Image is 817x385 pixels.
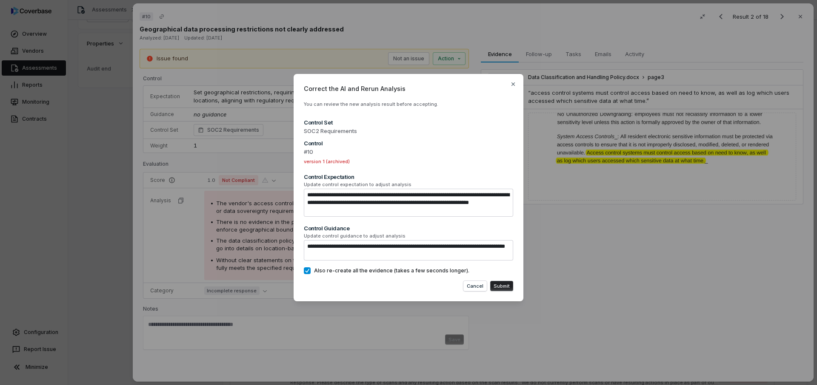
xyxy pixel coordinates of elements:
[463,281,487,291] button: Cancel
[304,224,513,232] div: Control Guidance
[490,281,513,291] button: Submit
[304,159,350,164] span: version 1 (archived)
[304,267,311,274] button: Also re-create all the evidence (takes a few seconds longer).
[304,173,513,181] div: Control Expectation
[304,148,513,156] span: #10
[304,101,438,107] span: You can review the new analysis result before accepting.
[304,127,513,136] span: SOC2 Requirements
[304,119,513,126] div: Control Set
[304,233,513,239] span: Update control guidance to adjust analysis
[304,139,513,147] div: Control
[314,267,469,274] span: Also re-create all the evidence (takes a few seconds longer).
[304,84,513,93] span: Correct the AI and Rerun Analysis
[304,181,513,188] span: Update control expectation to adjust analysis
